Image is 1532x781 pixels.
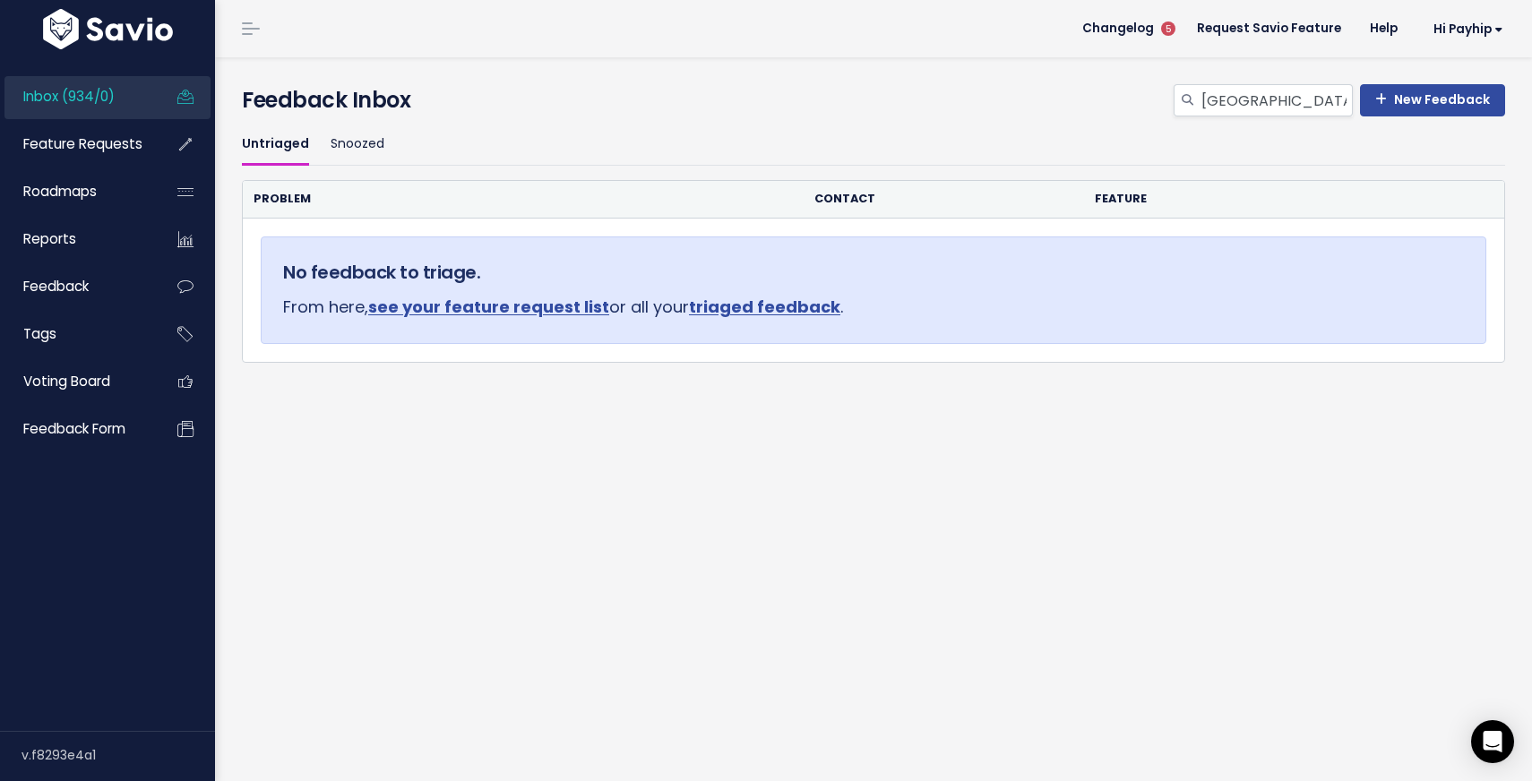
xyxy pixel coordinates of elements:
img: logo-white.9d6f32f41409.svg [39,9,177,49]
a: Voting Board [4,361,149,402]
span: Feature Requests [23,134,142,153]
a: Snoozed [331,124,384,166]
input: Search inbox... [1200,84,1353,116]
p: From here, or all your . [283,293,1464,322]
a: triaged feedback [689,296,840,318]
span: Roadmaps [23,182,97,201]
a: Tags [4,313,149,355]
a: Reports [4,219,149,260]
h4: Feedback Inbox [242,84,1505,116]
a: Roadmaps [4,171,149,212]
th: Contact [804,181,1084,218]
a: Request Savio Feature [1183,15,1356,42]
h5: No feedback to triage. [283,259,1464,286]
a: Help [1356,15,1412,42]
span: Changelog [1082,22,1154,35]
a: Feature Requests [4,124,149,165]
div: v.f8293e4a1 [22,732,215,778]
a: see your feature request list [368,296,609,318]
a: Hi Payhip [1412,15,1518,43]
span: Hi Payhip [1433,22,1503,36]
span: Voting Board [23,372,110,390]
th: Feature [1084,181,1434,218]
span: Feedback form [23,419,125,438]
span: Inbox (934/0) [23,87,115,106]
ul: Filter feature requests [242,124,1505,166]
a: Inbox (934/0) [4,76,149,117]
a: Untriaged [242,124,309,166]
span: 5 [1161,21,1175,36]
a: Feedback [4,266,149,307]
span: Reports [23,229,76,248]
div: Open Intercom Messenger [1471,720,1514,763]
th: Problem [243,181,804,218]
span: Tags [23,324,56,343]
a: Feedback form [4,408,149,450]
a: New Feedback [1360,84,1505,116]
span: Feedback [23,277,89,296]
